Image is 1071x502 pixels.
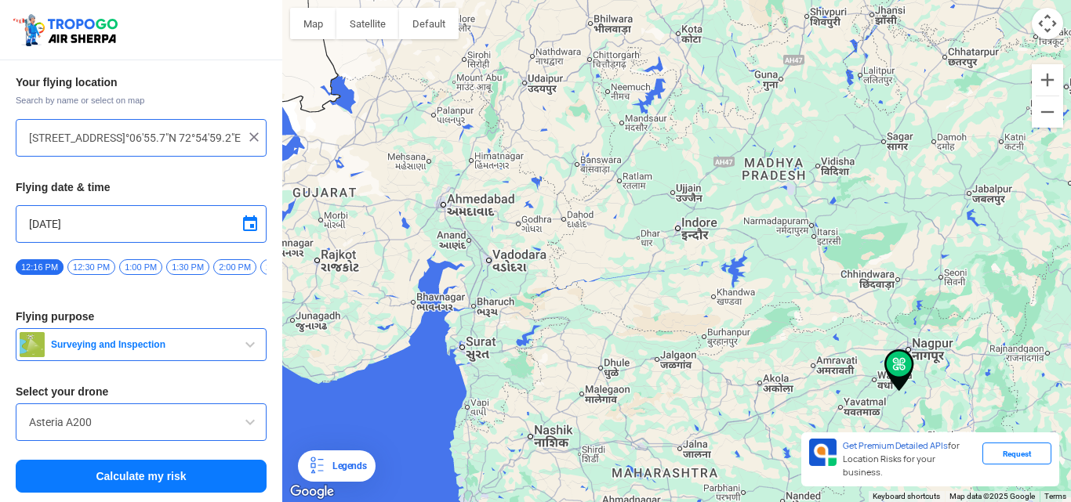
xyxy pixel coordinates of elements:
span: Search by name or select on map [16,94,267,107]
div: for Location Risks for your business. [837,439,982,480]
span: 2:00 PM [213,259,256,275]
span: 12:16 PM [16,259,64,275]
button: Zoom in [1032,64,1063,96]
button: Show street map [290,8,336,39]
span: 2:30 PM [260,259,303,275]
img: ic_tgdronemaps.svg [12,12,123,48]
span: 12:30 PM [67,259,115,275]
h3: Flying purpose [16,311,267,322]
input: Search your flying location [29,128,241,147]
h3: Flying date & time [16,182,267,193]
img: ic_close.png [246,129,262,145]
span: 1:30 PM [166,259,209,275]
button: Surveying and Inspection [16,328,267,361]
button: Calculate my risk [16,460,267,493]
h3: Your flying location [16,77,267,88]
span: Surveying and Inspection [45,338,241,351]
span: Get Premium Detailed APIs [843,440,948,451]
img: Premium APIs [809,439,837,466]
img: Google [286,482,338,502]
input: Search by name or Brand [29,413,253,432]
button: Show satellite imagery [336,8,399,39]
a: Open this area in Google Maps (opens a new window) [286,482,338,502]
button: Map camera controls [1032,8,1063,39]
div: Request [982,442,1051,464]
a: Terms [1044,492,1066,500]
span: 1:00 PM [119,259,162,275]
button: Zoom out [1032,96,1063,128]
h3: Select your drone [16,386,267,397]
span: Map data ©2025 Google [949,492,1035,500]
button: Keyboard shortcuts [873,491,940,502]
input: Select Date [29,215,253,233]
img: survey.png [20,332,45,357]
div: Legends [326,457,366,475]
img: Legends [307,457,326,475]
